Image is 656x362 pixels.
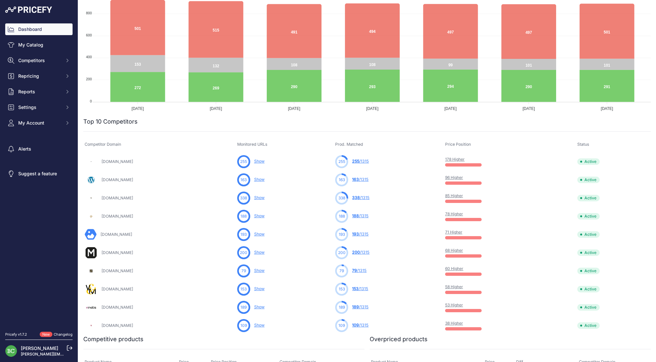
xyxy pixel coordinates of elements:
[102,268,133,273] a: [DOMAIN_NAME]
[5,86,73,98] button: Reports
[83,117,138,126] h2: Top 10 Competitors
[577,195,600,201] span: Active
[445,248,463,253] a: 68 Higher
[352,304,368,309] a: 189/1315
[338,195,345,201] span: 338
[86,55,92,59] tspan: 400
[577,268,600,274] span: Active
[240,286,247,292] span: 153
[102,159,133,164] a: [DOMAIN_NAME]
[445,321,463,326] a: 38 Higher
[54,332,73,337] a: Changelog
[352,232,368,236] a: 193/1315
[210,106,222,111] tspan: [DATE]
[5,143,73,155] a: Alerts
[240,304,247,310] span: 189
[240,213,247,219] span: 188
[352,286,359,291] span: 153
[102,177,133,182] a: [DOMAIN_NAME]
[18,88,61,95] span: Reports
[577,322,600,329] span: Active
[339,268,344,274] span: 79
[102,287,133,291] a: [DOMAIN_NAME]
[101,232,132,237] a: [DOMAIN_NAME]
[577,304,600,311] span: Active
[102,195,133,200] a: [DOMAIN_NAME]
[370,335,428,344] h2: Overpriced products
[102,305,133,310] a: [DOMAIN_NAME]
[18,73,61,79] span: Repricing
[577,213,600,220] span: Active
[339,213,345,219] span: 188
[352,232,359,236] span: 193
[445,230,462,235] a: 71 Higher
[352,250,369,255] a: 200/1315
[352,286,368,291] a: 153/1315
[18,104,61,111] span: Settings
[445,302,463,307] a: 53 Higher
[5,39,73,51] a: My Catalog
[352,213,368,218] a: 188/1315
[5,23,73,324] nav: Sidebar
[339,286,345,292] span: 153
[237,142,267,147] span: Monitored URLs
[5,332,27,337] div: Pricefy v1.7.2
[577,158,600,165] span: Active
[445,284,463,289] a: 58 Higher
[5,117,73,129] button: My Account
[601,106,613,111] tspan: [DATE]
[254,177,265,182] a: Show
[523,106,535,111] tspan: [DATE]
[338,250,346,256] span: 200
[83,335,143,344] h2: Competitive products
[352,159,359,164] span: 255
[254,232,265,236] a: Show
[338,323,345,328] span: 109
[352,159,369,164] a: 255/1315
[5,7,52,13] img: Pricefy Logo
[254,159,265,164] a: Show
[240,159,247,165] span: 255
[254,286,265,291] a: Show
[577,231,600,238] span: Active
[338,159,345,165] span: 255
[339,232,345,237] span: 193
[352,195,369,200] a: 338/1315
[445,193,463,198] a: 85 Higher
[577,249,600,256] span: Active
[254,250,265,255] a: Show
[445,266,463,271] a: 60 Higher
[18,57,61,64] span: Competitors
[352,323,359,328] span: 109
[254,213,265,218] a: Show
[352,268,357,273] span: 79
[102,323,133,328] a: [DOMAIN_NAME]
[131,106,144,111] tspan: [DATE]
[5,70,73,82] button: Repricing
[352,195,360,200] span: 338
[288,106,300,111] tspan: [DATE]
[240,195,247,201] span: 338
[240,177,247,183] span: 163
[366,106,378,111] tspan: [DATE]
[86,33,92,37] tspan: 600
[5,101,73,113] button: Settings
[335,142,363,147] span: Prod. Matched
[445,175,463,180] a: 96 Higher
[18,120,61,126] span: My Account
[339,304,345,310] span: 189
[577,286,600,292] span: Active
[352,177,359,182] span: 163
[240,323,247,328] span: 109
[102,250,133,255] a: [DOMAIN_NAME]
[241,268,246,274] span: 79
[240,232,247,237] span: 193
[240,250,247,256] span: 200
[5,55,73,66] button: Competitors
[352,213,359,218] span: 188
[577,142,589,147] span: Status
[352,250,360,255] span: 200
[21,352,153,356] a: [PERSON_NAME][EMAIL_ADDRESS][DOMAIN_NAME][PERSON_NAME]
[86,77,92,81] tspan: 200
[102,214,133,219] a: [DOMAIN_NAME]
